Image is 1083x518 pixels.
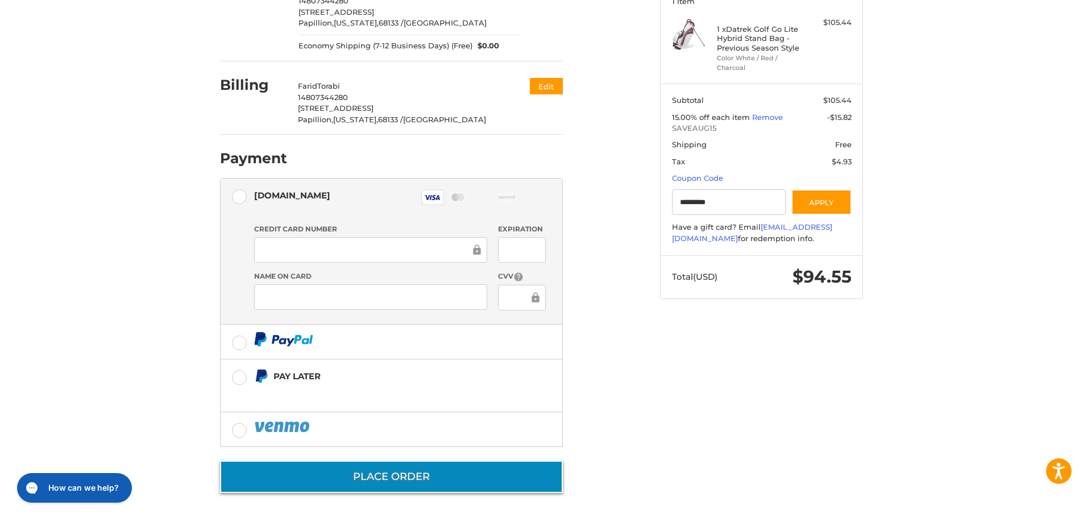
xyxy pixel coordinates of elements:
input: Gift Certificate or Coupon Code [672,189,786,215]
span: Tax [672,157,685,166]
span: SAVEAUG15 [672,123,852,134]
label: CVV [498,271,545,282]
span: [STREET_ADDRESS] [298,103,374,113]
span: [US_STATE], [333,115,378,124]
span: [US_STATE], [334,18,379,27]
div: $105.44 [807,17,852,28]
span: 68133 / [379,18,404,27]
button: Apply [791,189,852,215]
div: [DOMAIN_NAME] [254,186,330,205]
span: Subtotal [672,96,704,105]
h2: Billing [220,76,287,94]
div: Have a gift card? Email for redemption info. [672,222,852,244]
a: [EMAIL_ADDRESS][DOMAIN_NAME] [672,222,832,243]
span: Torabi [317,81,340,90]
span: [GEOGRAPHIC_DATA] [404,18,487,27]
span: $94.55 [792,266,852,287]
span: 15.00% off each item [672,113,752,122]
span: [STREET_ADDRESS] [298,7,374,16]
span: 14807344280 [298,93,348,102]
iframe: Gorgias live chat messenger [11,469,135,507]
span: $105.44 [823,96,852,105]
iframe: Google Customer Reviews [989,487,1083,518]
a: Remove [752,113,783,122]
img: PayPal icon [254,420,312,434]
label: Name on Card [254,271,487,281]
span: 68133 / [378,115,403,124]
span: Papillion, [298,115,333,124]
span: Free [835,140,852,149]
button: Edit [530,78,563,94]
span: Papillion, [298,18,334,27]
div: Pay Later [273,367,491,386]
span: $0.00 [472,40,500,52]
span: Total (USD) [672,271,717,282]
button: Place Order [220,461,563,493]
li: Color White / Red / Charcoal [717,53,804,72]
span: Farid [298,81,317,90]
span: Economy Shipping (7-12 Business Days) (Free) [298,40,472,52]
h2: Payment [220,150,287,167]
span: $4.93 [832,157,852,166]
span: [GEOGRAPHIC_DATA] [403,115,486,124]
span: -$15.82 [827,113,852,122]
img: PayPal icon [254,332,313,346]
label: Credit Card Number [254,224,487,234]
a: Coupon Code [672,173,723,183]
h4: 1 x Datrek Golf Go Lite Hybrid Stand Bag - Previous Season Style [717,24,804,52]
img: Pay Later icon [254,369,268,383]
label: Expiration [498,224,545,234]
iframe: PayPal Message 1 [254,388,492,398]
span: Shipping [672,140,707,149]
